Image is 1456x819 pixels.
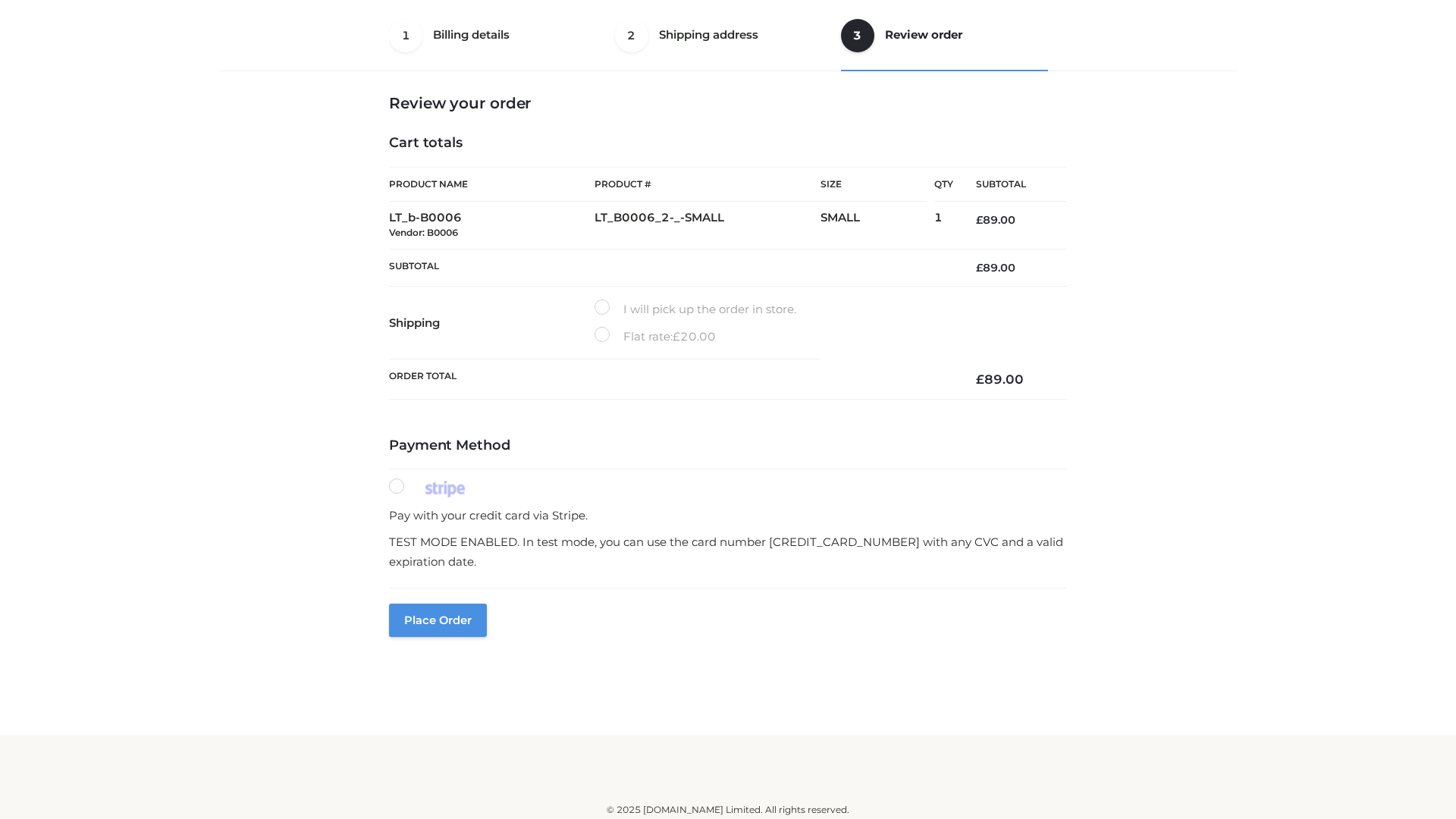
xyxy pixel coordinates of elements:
bdi: 89.00 [976,372,1024,387]
td: LT_B0006_2-_-SMALL [595,202,821,249]
bdi: 20.00 [673,329,716,344]
th: Product # [595,167,821,202]
p: Pay with your credit card via Stripe. [389,506,1067,526]
label: I will pick up the order in store. [595,300,796,319]
th: Shipping [389,287,595,359]
span: £ [976,372,984,387]
th: Order Total [389,359,953,400]
span: £ [976,261,983,275]
div: © 2025 [DOMAIN_NAME] Limited. All rights reserved. [225,802,1231,817]
bdi: 89.00 [976,213,1015,227]
th: Size [821,168,927,202]
th: Product Name [389,167,595,202]
h4: Payment Method [389,438,1067,454]
h4: Cart totals [389,135,1067,152]
span: £ [976,213,983,227]
th: Qty [934,167,953,202]
th: Subtotal [389,249,953,286]
td: 1 [934,202,953,249]
h3: Review your order [389,94,1067,112]
small: Vendor: B0006 [389,227,458,238]
p: TEST MODE ENABLED. In test mode, you can use the card number [CREDIT_CARD_NUMBER] with any CVC an... [389,532,1067,571]
bdi: 89.00 [976,261,1015,275]
span: £ [673,329,680,344]
th: Subtotal [953,168,1067,202]
label: Flat rate: [595,327,716,347]
td: SMALL [821,202,934,249]
td: LT_b-B0006 [389,202,595,249]
button: Place order [389,604,487,637]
